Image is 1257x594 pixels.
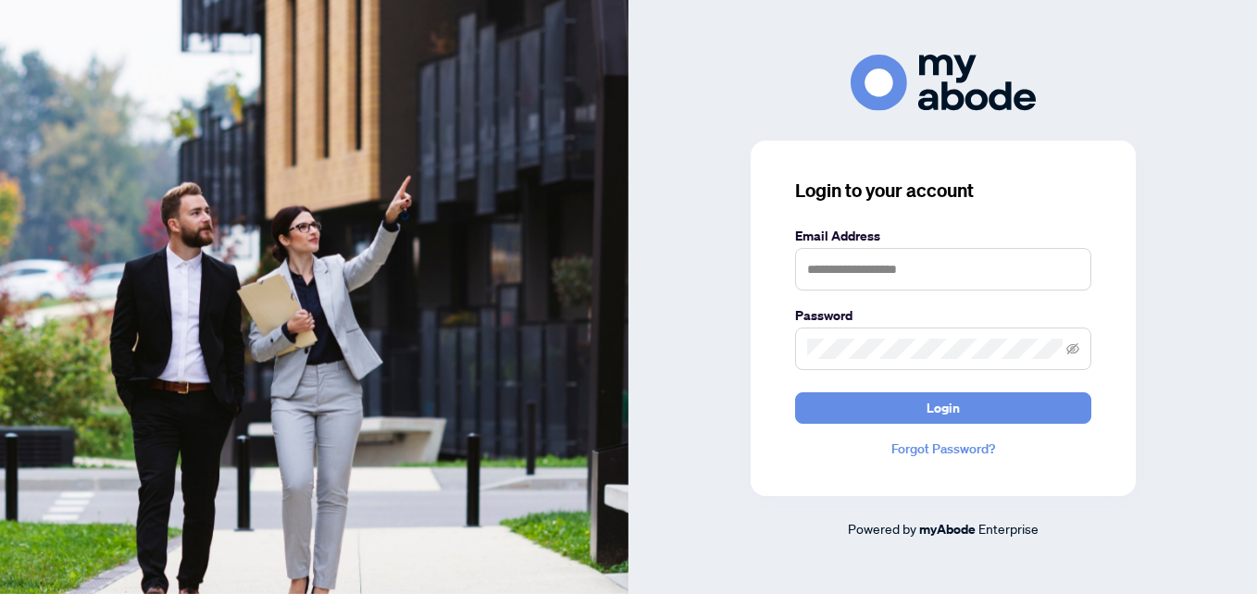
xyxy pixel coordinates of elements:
img: ma-logo [851,55,1036,111]
label: Email Address [795,226,1091,246]
a: Forgot Password? [795,439,1091,459]
span: Login [927,393,960,423]
button: Login [795,392,1091,424]
span: eye-invisible [1066,342,1079,355]
label: Password [795,305,1091,326]
h3: Login to your account [795,178,1091,204]
span: Enterprise [978,520,1039,537]
span: Powered by [848,520,916,537]
a: myAbode [919,519,976,539]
